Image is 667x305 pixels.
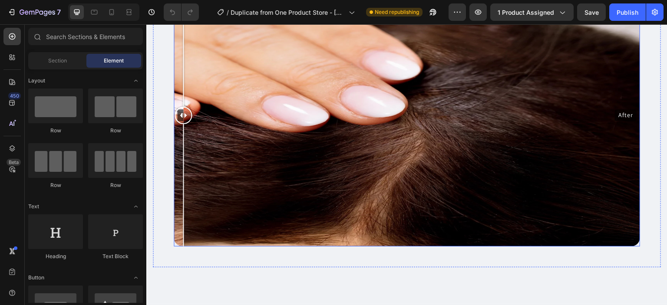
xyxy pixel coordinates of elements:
div: Row [88,181,143,189]
div: Row [28,181,83,189]
p: 7 [57,7,61,17]
div: 450 [8,92,21,99]
input: Search Sections & Elements [28,28,143,45]
div: After [469,85,490,97]
div: Publish [617,8,638,17]
div: Undo/Redo [164,3,199,21]
div: Text Block [88,253,143,260]
span: Save [584,9,599,16]
span: / [227,8,229,17]
span: Element [104,57,124,65]
span: Need republishing [375,8,419,16]
span: Section [48,57,67,65]
button: Save [577,3,606,21]
span: Text [28,203,39,210]
div: Row [88,127,143,134]
span: Toggle open [129,271,143,285]
button: Publish [609,3,646,21]
span: Duplicate from One Product Store - [DATE] 19:55:56 [231,8,345,17]
span: Layout [28,77,45,85]
button: 1 product assigned [490,3,574,21]
div: Heading [28,253,83,260]
span: 1 product assigned [498,8,554,17]
iframe: Design area [146,24,667,305]
span: Toggle open [129,200,143,213]
span: Toggle open [129,74,143,88]
button: 7 [3,3,65,21]
div: Beta [7,159,21,166]
span: Button [28,274,44,282]
div: Row [28,127,83,134]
